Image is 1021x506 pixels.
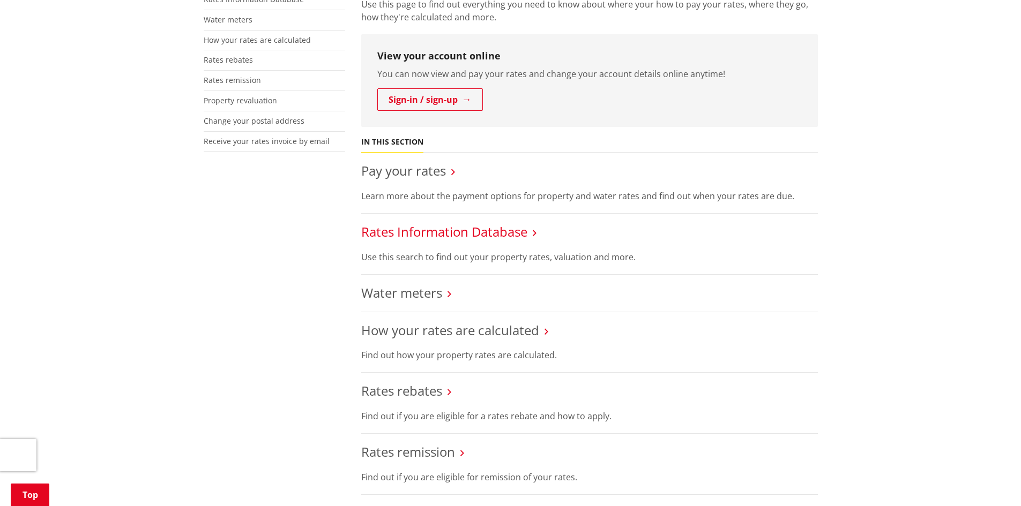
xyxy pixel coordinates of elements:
a: Top [11,484,49,506]
a: Sign-in / sign-up [377,88,483,111]
a: Water meters [361,284,442,301]
a: How your rates are calculated [361,321,539,339]
a: Rates rebates [361,382,442,399]
p: Find out if you are eligible for remission of your rates. [361,471,818,484]
h3: View your account online [377,50,802,62]
a: Rates remission [361,443,455,460]
a: Change your postal address [204,116,304,126]
a: Rates Information Database [361,223,527,240]
p: Find out if you are eligible for a rates rebate and how to apply. [361,410,818,422]
p: You can now view and pay your rates and change your account details online anytime! [377,67,802,80]
a: Receive your rates invoice by email [204,136,330,146]
a: Rates rebates [204,55,253,65]
h5: In this section [361,138,423,147]
p: Learn more about the payment options for property and water rates and find out when your rates ar... [361,190,818,202]
a: Water meters [204,14,252,25]
a: How your rates are calculated [204,35,311,45]
p: Find out how your property rates are calculated. [361,349,818,361]
a: Rates remission [204,75,261,85]
p: Use this search to find out your property rates, valuation and more. [361,251,818,263]
iframe: Messenger Launcher [972,461,1010,500]
a: Pay your rates [361,162,446,179]
a: Property revaluation [204,95,277,105]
